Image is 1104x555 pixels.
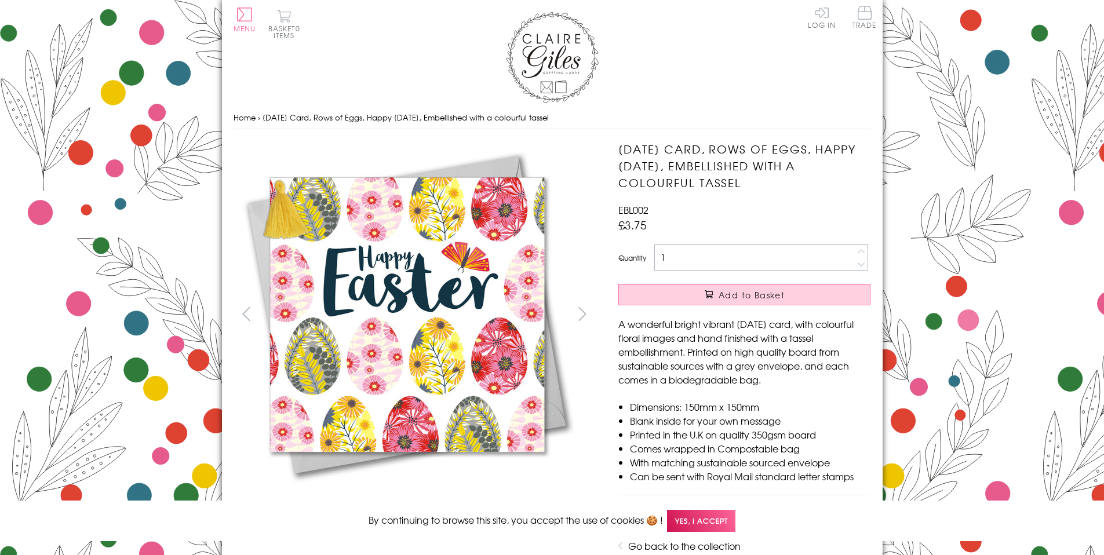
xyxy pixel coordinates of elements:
label: Quantity [618,253,646,263]
a: Home [234,112,256,123]
span: › [258,112,260,123]
nav: breadcrumbs [234,106,871,130]
span: Yes, I accept [667,510,735,532]
span: Trade [852,6,877,28]
img: Easter Card, Rows of Eggs, Happy Easter, Embellished with a colourful tassel [595,141,943,488]
img: Easter Card, Rows of Eggs, Happy Easter, Embellished with a colourful tassel [233,141,581,488]
button: Add to Basket [618,284,870,305]
li: Comes wrapped in Compostable bag [630,441,870,455]
span: 0 items [274,23,300,41]
span: Menu [234,23,256,34]
button: Basket0 items [268,9,300,39]
span: Add to Basket [719,289,785,301]
li: With matching sustainable sourced envelope [630,455,870,469]
li: Dimensions: 150mm x 150mm [630,400,870,414]
button: Menu [234,8,256,32]
li: Blank inside for your own message [630,414,870,428]
li: Can be sent with Royal Mail standard letter stamps [630,469,870,483]
span: [DATE] Card, Rows of Eggs, Happy [DATE], Embellished with a colourful tassel [263,112,549,123]
a: Trade [852,6,877,31]
span: £3.75 [618,217,647,233]
a: Go back to the collection [628,539,741,553]
img: Claire Giles Greetings Cards [506,12,599,103]
button: next [569,301,595,327]
h1: [DATE] Card, Rows of Eggs, Happy [DATE], Embellished with a colourful tassel [618,141,870,191]
span: EBL002 [618,203,648,217]
p: A wonderful bright vibrant [DATE] card, with colourful floral images and hand finished with a tas... [618,317,870,386]
li: Printed in the U.K on quality 350gsm board [630,428,870,441]
a: Log In [808,6,836,28]
button: prev [234,301,260,327]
